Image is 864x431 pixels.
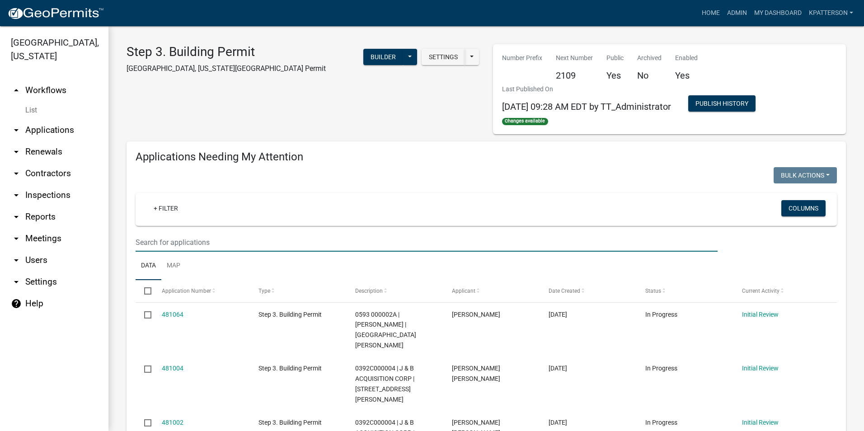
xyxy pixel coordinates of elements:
[452,365,500,382] span: Spearman Cobb
[742,311,779,318] a: Initial Review
[742,419,779,426] a: Initial Review
[781,200,826,216] button: Columns
[258,419,322,426] span: Step 3. Building Permit
[556,70,593,81] h5: 2109
[162,419,183,426] a: 481002
[540,280,637,302] datatable-header-cell: Date Created
[249,280,346,302] datatable-header-cell: Type
[136,150,837,164] h4: Applications Needing My Attention
[549,288,580,294] span: Date Created
[11,125,22,136] i: arrow_drop_down
[11,190,22,201] i: arrow_drop_down
[363,49,403,65] button: Builder
[355,311,416,349] span: 0593 000002A | HENDERSON KEVIN | OLD HUTCHINSON MILL RD
[502,118,548,125] span: Changes available
[258,288,270,294] span: Type
[11,146,22,157] i: arrow_drop_down
[606,53,624,63] p: Public
[422,49,465,65] button: Settings
[355,288,383,294] span: Description
[162,288,211,294] span: Application Number
[751,5,805,22] a: My Dashboard
[136,252,161,281] a: Data
[675,53,698,63] p: Enabled
[645,365,677,372] span: In Progress
[805,5,857,22] a: KPATTERSON
[637,280,733,302] datatable-header-cell: Status
[452,311,500,318] span: Michael Fitzgerald
[645,419,677,426] span: In Progress
[742,365,779,372] a: Initial Review
[549,365,567,372] span: 09/19/2025
[774,167,837,183] button: Bulk Actions
[698,5,723,22] a: Home
[688,101,756,108] wm-modal-confirm: Workflow Publish History
[162,311,183,318] a: 481064
[742,288,779,294] span: Current Activity
[11,298,22,309] i: help
[549,419,567,426] span: 09/19/2025
[162,365,183,372] a: 481004
[136,233,718,252] input: Search for applications
[452,288,475,294] span: Applicant
[258,365,322,372] span: Step 3. Building Permit
[688,95,756,112] button: Publish History
[146,200,185,216] a: + Filter
[347,280,443,302] datatable-header-cell: Description
[11,211,22,222] i: arrow_drop_down
[645,288,661,294] span: Status
[11,85,22,96] i: arrow_drop_up
[549,311,567,318] span: 09/19/2025
[733,280,830,302] datatable-header-cell: Current Activity
[443,280,540,302] datatable-header-cell: Applicant
[11,233,22,244] i: arrow_drop_down
[637,70,662,81] h5: No
[153,280,249,302] datatable-header-cell: Application Number
[127,63,326,74] p: [GEOGRAPHIC_DATA], [US_STATE][GEOGRAPHIC_DATA] Permit
[723,5,751,22] a: Admin
[675,70,698,81] h5: Yes
[645,311,677,318] span: In Progress
[502,84,671,94] p: Last Published On
[355,365,414,403] span: 0392C000004 | J & B ACQUISITION CORP | 195 S DAVIS RD
[258,311,322,318] span: Step 3. Building Permit
[606,70,624,81] h5: Yes
[556,53,593,63] p: Next Number
[502,53,542,63] p: Number Prefix
[637,53,662,63] p: Archived
[136,280,153,302] datatable-header-cell: Select
[11,168,22,179] i: arrow_drop_down
[11,255,22,266] i: arrow_drop_down
[11,276,22,287] i: arrow_drop_down
[502,101,671,112] span: [DATE] 09:28 AM EDT by TT_Administrator
[161,252,186,281] a: Map
[127,44,326,60] h3: Step 3. Building Permit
